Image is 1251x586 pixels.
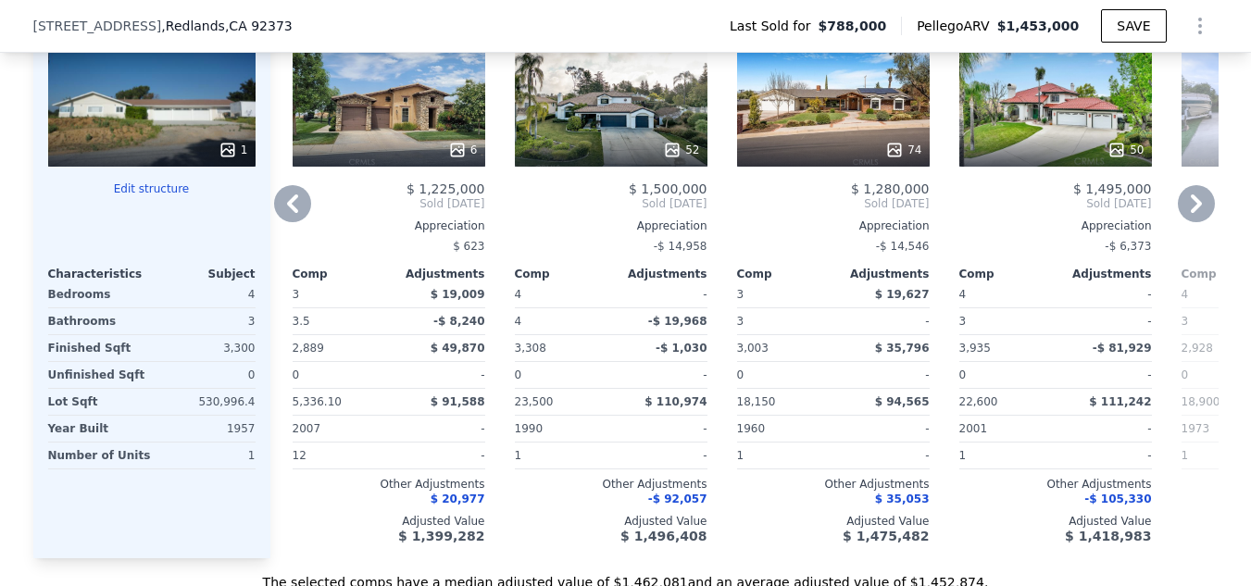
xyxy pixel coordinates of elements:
[1182,7,1219,44] button: Show Options
[293,368,300,381] span: 0
[833,267,930,281] div: Adjustments
[615,281,707,307] div: -
[48,416,148,442] div: Year Built
[431,342,485,355] span: $ 49,870
[819,17,887,35] span: $788,000
[515,477,707,492] div: Other Adjustments
[48,443,151,468] div: Number of Units
[515,416,607,442] div: 1990
[431,492,485,505] span: $ 20,977
[1073,181,1152,196] span: $ 1,495,000
[917,17,997,35] span: Pellego ARV
[225,19,293,33] span: , CA 92373
[393,416,485,442] div: -
[620,529,707,543] span: $ 1,496,408
[1056,267,1152,281] div: Adjustments
[1182,368,1189,381] span: 0
[48,281,148,307] div: Bedrooms
[293,416,385,442] div: 2007
[515,196,707,211] span: Sold [DATE]
[1101,9,1166,43] button: SAVE
[1059,416,1152,442] div: -
[876,240,930,253] span: -$ 14,546
[737,308,830,334] div: 3
[293,196,485,211] span: Sold [DATE]
[730,17,819,35] span: Last Sold for
[515,288,522,301] span: 4
[1093,342,1152,355] span: -$ 81,929
[48,335,148,361] div: Finished Sqft
[837,308,930,334] div: -
[393,362,485,388] div: -
[851,181,930,196] span: $ 1,280,000
[1084,492,1151,505] span: -$ 105,330
[663,141,699,159] div: 52
[737,514,930,529] div: Adjusted Value
[656,342,707,355] span: -$ 1,030
[433,315,484,328] span: -$ 8,240
[615,443,707,468] div: -
[389,267,485,281] div: Adjustments
[959,416,1052,442] div: 2001
[737,288,744,301] span: 3
[48,267,152,281] div: Characteristics
[837,362,930,388] div: -
[1105,240,1151,253] span: -$ 6,373
[959,395,998,408] span: 22,600
[737,342,769,355] span: 3,003
[737,477,930,492] div: Other Adjustments
[737,443,830,468] div: 1
[875,492,930,505] span: $ 35,053
[293,443,385,468] div: 12
[157,443,255,468] div: 1
[152,267,256,281] div: Subject
[1107,141,1144,159] div: 50
[1059,281,1152,307] div: -
[293,308,385,334] div: 3.5
[959,267,1056,281] div: Comp
[1089,395,1151,408] span: $ 111,242
[48,181,256,196] button: Edit structure
[448,141,478,159] div: 6
[1059,308,1152,334] div: -
[33,17,162,35] span: [STREET_ADDRESS]
[885,141,921,159] div: 74
[1182,395,1220,408] span: 18,900
[293,395,342,408] span: 5,336.10
[219,141,248,159] div: 1
[1059,362,1152,388] div: -
[654,240,707,253] span: -$ 14,958
[156,362,256,388] div: 0
[737,218,930,233] div: Appreciation
[737,416,830,442] div: 1960
[644,395,707,408] span: $ 110,974
[407,181,485,196] span: $ 1,225,000
[837,416,930,442] div: -
[959,196,1152,211] span: Sold [DATE]
[156,308,256,334] div: 3
[1065,529,1151,543] span: $ 1,418,983
[959,514,1152,529] div: Adjusted Value
[737,395,776,408] span: 18,150
[515,267,611,281] div: Comp
[515,395,554,408] span: 23,500
[737,368,744,381] span: 0
[293,477,485,492] div: Other Adjustments
[737,267,833,281] div: Comp
[398,529,484,543] span: $ 1,399,282
[431,395,485,408] span: $ 91,588
[611,267,707,281] div: Adjustments
[293,218,485,233] div: Appreciation
[293,267,389,281] div: Comp
[737,196,930,211] span: Sold [DATE]
[156,389,256,415] div: 530,996.4
[48,308,148,334] div: Bathrooms
[648,315,707,328] span: -$ 19,968
[959,477,1152,492] div: Other Adjustments
[431,288,485,301] span: $ 19,009
[161,17,292,35] span: , Redlands
[515,514,707,529] div: Adjusted Value
[837,443,930,468] div: -
[959,342,991,355] span: 3,935
[293,514,485,529] div: Adjusted Value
